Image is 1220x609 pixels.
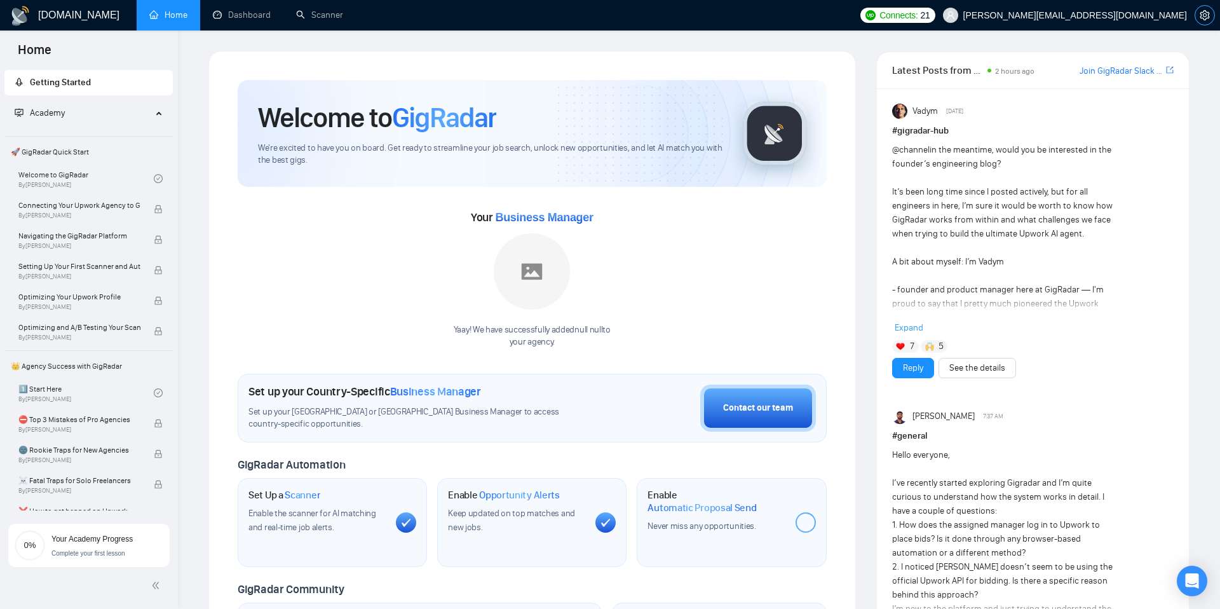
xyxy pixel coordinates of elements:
span: By [PERSON_NAME] [18,487,140,495]
img: gigradar-logo.png [743,102,806,165]
span: Business Manager [495,211,593,224]
img: 🙌 [925,342,934,351]
span: Business Manager [390,385,481,399]
span: [PERSON_NAME] [912,409,975,423]
a: export [1166,64,1174,76]
h1: Welcome to [258,100,496,135]
span: By [PERSON_NAME] [18,242,140,250]
button: Contact our team [700,385,816,432]
a: Welcome to GigRadarBy[PERSON_NAME] [18,165,154,193]
span: Opportunity Alerts [479,489,560,502]
button: See the details [939,358,1016,378]
span: check-circle [154,174,163,183]
span: Never miss any opportunities. [647,521,756,531]
span: lock [154,266,163,275]
h1: Set Up a [248,489,320,502]
img: logo [10,6,30,26]
span: lock [154,480,163,489]
span: [DATE] [946,106,963,117]
span: Expand [895,322,923,333]
span: 👑 Agency Success with GigRadar [6,353,172,379]
span: rocket [15,78,24,86]
div: Yaay! We have successfully added null null to [454,324,611,348]
span: Enable the scanner for AI matching and real-time job alerts. [248,508,376,533]
span: export [1166,65,1174,75]
span: Keep updated on top matches and new jobs. [448,508,575,533]
h1: # gigradar-hub [892,124,1174,138]
span: user [946,11,955,20]
h1: Enable [647,489,785,514]
li: Getting Started [4,70,173,95]
div: in the meantime, would you be interested in the founder’s engineering blog? It’s been long time s... [892,143,1118,507]
span: Connecting Your Upwork Agency to GigRadar [18,199,140,212]
span: ☠️ Fatal Traps for Solo Freelancers [18,474,140,487]
span: Your Academy Progress [51,535,133,544]
span: double-left [151,579,164,592]
span: lock [154,449,163,458]
span: Set up your [GEOGRAPHIC_DATA] or [GEOGRAPHIC_DATA] Business Manager to access country-specific op... [248,406,589,430]
span: Scanner [285,489,320,502]
span: lock [154,327,163,336]
span: Your [471,210,593,224]
span: Academy [30,107,65,118]
img: ❤️ [896,342,905,351]
span: Academy [15,107,65,118]
span: By [PERSON_NAME] [18,426,140,434]
span: 5 [939,340,944,353]
span: 7:37 AM [983,411,1003,422]
span: Home [8,41,62,67]
h1: # general [892,429,1174,443]
img: upwork-logo.png [865,10,876,20]
a: See the details [949,361,1005,375]
span: By [PERSON_NAME] [18,303,140,311]
p: your agency . [454,336,611,348]
span: check-circle [154,388,163,397]
span: Connects: [879,8,918,22]
span: 21 [921,8,930,22]
span: By [PERSON_NAME] [18,456,140,464]
span: We're excited to have you on board. Get ready to streamline your job search, unlock new opportuni... [258,142,722,167]
span: By [PERSON_NAME] [18,334,140,341]
img: Vadym [892,104,907,119]
span: Setting Up Your First Scanner and Auto-Bidder [18,260,140,273]
a: Join GigRadar Slack Community [1080,64,1163,78]
span: Optimizing and A/B Testing Your Scanner for Better Results [18,321,140,334]
span: setting [1195,10,1214,20]
h1: Enable [448,489,560,502]
span: lock [154,419,163,428]
a: Reply [903,361,923,375]
span: ❌ How to get banned on Upwork [18,505,140,517]
span: lock [154,235,163,244]
div: Open Intercom Messenger [1177,566,1207,596]
span: GigRadar Community [238,582,344,596]
span: ⛔ Top 3 Mistakes of Pro Agencies [18,413,140,426]
img: Preet Patel [892,409,907,424]
h1: Set up your Country-Specific [248,385,481,399]
span: GigRadar Automation [238,458,345,472]
span: By [PERSON_NAME] [18,212,140,219]
span: 🌚 Rookie Traps for New Agencies [18,444,140,456]
span: lock [154,205,163,214]
a: 1️⃣ Start HereBy[PERSON_NAME] [18,379,154,407]
span: GigRadar [392,100,496,135]
span: Automatic Proposal Send [647,502,756,514]
span: Complete your first lesson [51,550,125,557]
a: homeHome [149,10,187,20]
a: setting [1195,10,1215,20]
span: 2 hours ago [995,67,1034,76]
span: Vadym [912,104,938,118]
span: Optimizing Your Upwork Profile [18,291,140,303]
span: @channel [892,144,930,155]
img: placeholder.png [494,233,570,310]
a: dashboardDashboard [213,10,271,20]
span: lock [154,296,163,305]
span: fund-projection-screen [15,108,24,117]
a: searchScanner [296,10,343,20]
span: Navigating the GigRadar Platform [18,229,140,242]
span: 7 [910,340,914,353]
span: Getting Started [30,77,91,88]
button: Reply [892,358,934,378]
div: Contact our team [723,401,793,415]
span: 0% [15,541,45,549]
span: 🚀 GigRadar Quick Start [6,139,172,165]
